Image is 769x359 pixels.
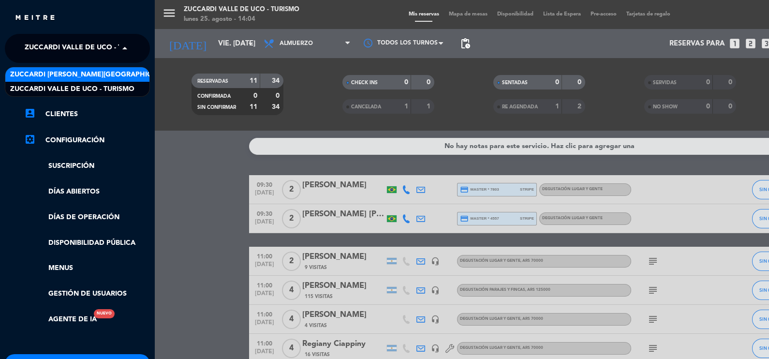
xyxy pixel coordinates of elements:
a: Suscripción [24,161,150,172]
span: Zuccardi [PERSON_NAME][GEOGRAPHIC_DATA] - Restaurant [PERSON_NAME][GEOGRAPHIC_DATA] [10,69,355,80]
a: Agente de IANuevo [24,314,97,325]
a: Días de Operación [24,212,150,223]
a: Días abiertos [24,186,150,197]
i: settings_applications [24,134,36,145]
div: Nuevo [94,309,115,318]
a: Disponibilidad pública [24,238,150,249]
i: account_box [24,107,36,119]
a: Gestión de usuarios [24,288,150,299]
a: Menus [24,263,150,274]
span: Zuccardi Valle de Uco - Turismo [10,84,134,95]
a: Configuración [24,135,150,146]
span: Zuccardi Valle de Uco - Turismo [25,38,149,59]
img: MEITRE [15,15,56,22]
a: account_boxClientes [24,108,150,120]
span: pending_actions [459,38,471,49]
